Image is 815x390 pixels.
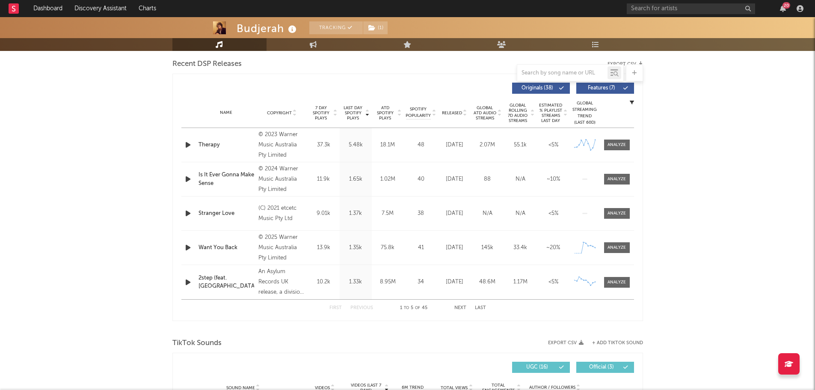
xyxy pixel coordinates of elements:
[539,141,568,149] div: <5%
[548,340,584,345] button: Export CSV
[512,83,570,94] button: Originals(38)
[374,175,402,184] div: 1.02M
[782,2,790,9] div: 20
[608,62,643,67] button: Export CSV
[592,341,643,345] button: + Add TikTok Sound
[406,278,436,286] div: 34
[584,341,643,345] button: + Add TikTok Sound
[473,105,497,121] span: Global ATD Audio Streams
[342,244,370,252] div: 1.35k
[473,141,502,149] div: 2.07M
[582,86,621,91] span: Features ( 7 )
[374,141,402,149] div: 18.1M
[363,21,388,34] button: (1)
[310,141,338,149] div: 37.3k
[539,278,568,286] div: <5%
[342,209,370,218] div: 1.37k
[440,209,469,218] div: [DATE]
[440,141,469,149] div: [DATE]
[309,21,363,34] button: Tracking
[517,70,608,77] input: Search by song name or URL
[258,267,305,298] div: An Asylum Records UK release, a division of Atlantic Records UK, © 2022 Warner Music UK Limited
[258,203,305,224] div: (C) 2021 etcetc Music Pty Ltd
[342,105,365,121] span: Last Day Spotify Plays
[310,244,338,252] div: 13.9k
[506,103,530,123] span: Global Rolling 7D Audio Streams
[475,306,486,310] button: Last
[199,171,255,188] a: Is It Ever Gonna Make Sense
[627,3,755,14] input: Search for artists
[199,110,255,116] div: Name
[199,274,255,291] a: 2step (feat. [GEOGRAPHIC_DATA])
[506,209,535,218] div: N/A
[374,244,402,252] div: 75.8k
[512,362,570,373] button: UGC(16)
[506,141,535,149] div: 55.1k
[406,209,436,218] div: 38
[199,244,255,252] a: Want You Back
[518,86,557,91] span: Originals ( 38 )
[780,5,786,12] button: 20
[310,175,338,184] div: 11.9k
[539,209,568,218] div: <5%
[310,105,332,121] span: 7 Day Spotify Plays
[415,306,420,310] span: of
[310,209,338,218] div: 9.01k
[440,175,469,184] div: [DATE]
[506,278,535,286] div: 1.17M
[582,365,621,370] span: Official ( 3 )
[406,175,436,184] div: 40
[390,303,437,313] div: 1 5 45
[267,110,292,116] span: Copyright
[258,130,305,161] div: © 2023 Warner Music Australia Pty Limited
[258,164,305,195] div: © 2024 Warner Music Australia Pty Limited
[454,306,466,310] button: Next
[539,175,568,184] div: ~ 10 %
[473,175,502,184] div: 88
[539,244,568,252] div: ~ 20 %
[404,306,409,310] span: to
[350,306,373,310] button: Previous
[406,106,431,119] span: Spotify Popularity
[329,306,342,310] button: First
[473,209,502,218] div: N/A
[506,175,535,184] div: N/A
[374,105,397,121] span: ATD Spotify Plays
[199,141,255,149] a: Therapy
[374,209,402,218] div: 7.5M
[172,338,222,348] span: TikTok Sounds
[406,141,436,149] div: 48
[576,362,634,373] button: Official(3)
[576,83,634,94] button: Features(7)
[342,141,370,149] div: 5.48k
[572,100,598,126] div: Global Streaming Trend (Last 60D)
[506,244,535,252] div: 33.4k
[539,103,563,123] span: Estimated % Playlist Streams Last Day
[442,110,462,116] span: Released
[237,21,299,36] div: Budjerah
[310,278,338,286] div: 10.2k
[473,244,502,252] div: 145k
[406,244,436,252] div: 41
[258,232,305,263] div: © 2025 Warner Music Australia Pty Limited
[363,21,388,34] span: ( 1 )
[374,278,402,286] div: 8.95M
[199,209,255,218] a: Stranger Love
[473,278,502,286] div: 48.6M
[440,278,469,286] div: [DATE]
[172,59,242,69] span: Recent DSP Releases
[342,278,370,286] div: 1.33k
[440,244,469,252] div: [DATE]
[518,365,557,370] span: UGC ( 16 )
[342,175,370,184] div: 1.65k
